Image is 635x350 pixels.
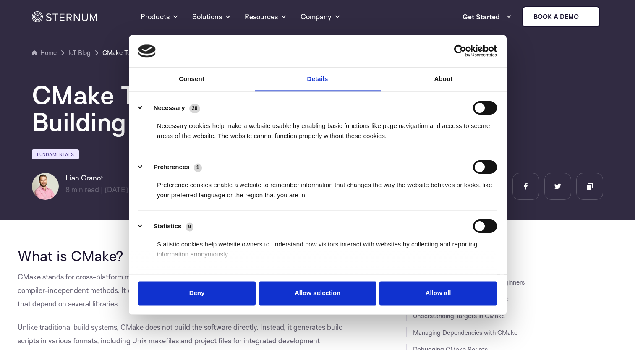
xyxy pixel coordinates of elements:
[18,248,364,264] h2: What is CMake?
[522,6,600,27] a: Book a demo
[379,282,497,306] button: Allow all
[129,68,255,91] a: Consent
[138,161,207,174] button: Preferences (1)
[141,2,179,32] a: Products
[102,48,228,58] a: CMake Tutorial: Basic Concepts and Building Your First Project
[18,270,364,311] p: CMake stands for cross-platform make. It is a tool designed to manage the build process of softwa...
[381,68,507,91] a: About
[189,104,200,113] span: 29
[406,243,622,250] h3: JUMP TO SECTION
[582,13,589,20] img: sternum iot
[154,105,185,111] label: Necessary
[138,233,497,260] div: Statistic cookies help website owners to understand how visitors interact with websites by collec...
[65,185,103,194] span: min read |
[154,164,190,170] label: Preferences
[138,115,497,141] div: Necessary cookies help make a website usable by enabling basic functions like page navigation and...
[138,174,497,201] div: Preference cookies enable a website to remember information that changes the way the website beha...
[32,173,59,200] img: Lian Granot
[65,185,70,194] span: 8
[154,223,182,230] label: Statistics
[138,44,156,58] img: logo
[259,282,376,306] button: Allow selection
[423,45,497,57] a: Usercentrics Cookiebot - opens in a new window
[138,102,205,115] button: Necessary (29)
[186,223,194,231] span: 9
[32,149,79,159] a: Fundamentals
[105,185,128,194] span: [DATE]
[413,312,505,320] a: Understanding Targets in CMake
[245,2,287,32] a: Resources
[413,329,517,337] a: Managing Dependencies with CMake
[301,2,341,32] a: Company
[463,8,512,25] a: Get Started
[192,2,231,32] a: Solutions
[138,220,199,233] button: Statistics (9)
[32,48,57,58] a: Home
[255,68,381,91] a: Details
[194,164,202,172] span: 1
[138,282,256,306] button: Deny
[68,48,91,58] a: IoT Blog
[32,81,536,135] h1: CMake Tutorial: Basic Concepts and Building Your First Project
[65,173,128,183] h6: Lian Granot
